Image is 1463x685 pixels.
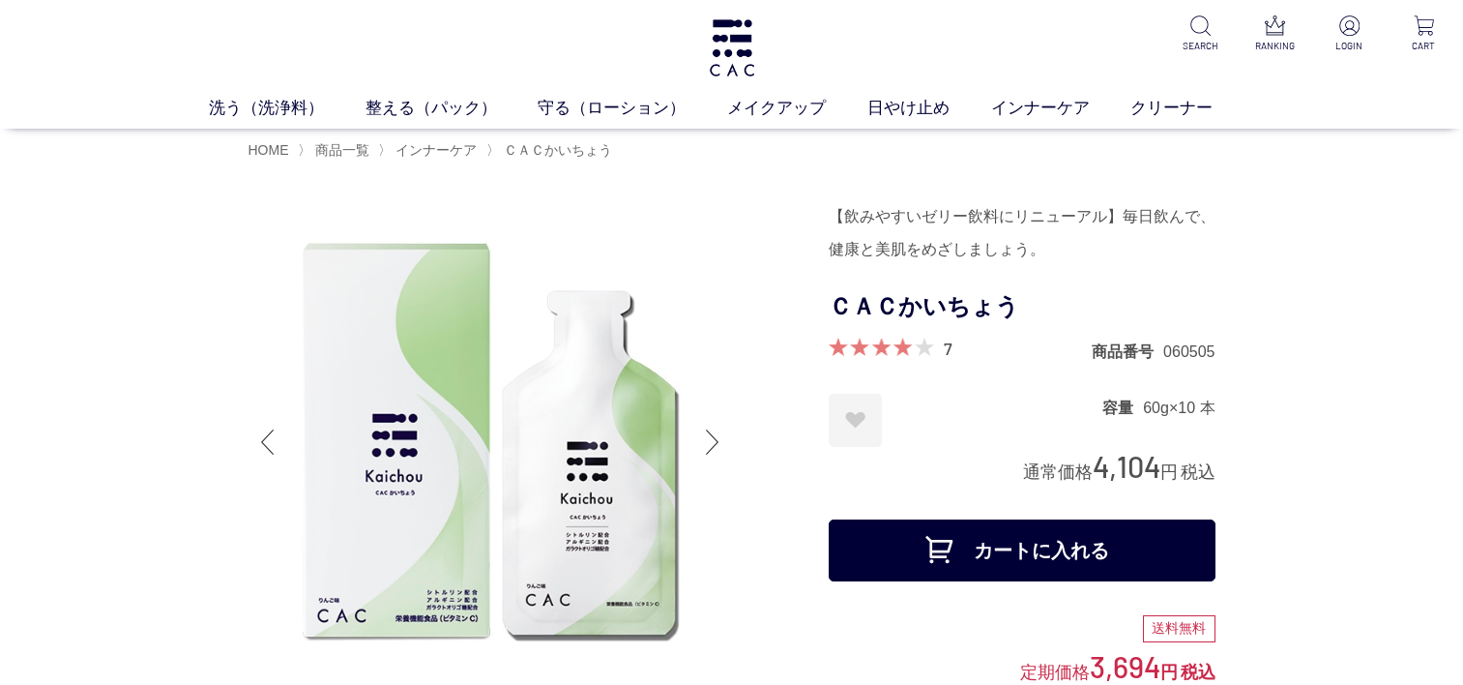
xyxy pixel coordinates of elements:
[366,96,539,121] a: 整える（パック）
[504,142,612,158] span: ＣＡＣかいちょう
[1160,462,1178,482] span: 円
[1400,39,1448,53] p: CART
[249,142,289,158] a: HOME
[1092,342,1163,362] dt: 商品番号
[1020,661,1090,682] span: 定期価格
[209,96,366,121] a: 洗う（洗浄料）
[298,141,374,160] li: 〉
[1181,462,1215,482] span: 税込
[1177,15,1224,53] a: SEARCH
[829,394,882,447] a: お気に入りに登録する
[829,285,1215,329] h1: ＣＡＣかいちょう
[1090,648,1160,684] span: 3,694
[944,338,952,359] a: 7
[1326,15,1373,53] a: LOGIN
[1177,39,1224,53] p: SEARCH
[1160,663,1178,682] span: 円
[538,96,727,121] a: 守る（ローション）
[1130,96,1254,121] a: クリーナー
[991,96,1131,121] a: インナーケア
[311,142,369,158] a: 商品一覧
[1102,398,1143,418] dt: 容量
[500,142,612,158] a: ＣＡＣかいちょう
[829,200,1215,266] div: 【飲みやすいゼリー飲料にリニューアル】毎日飲んで、健康と美肌をめざしましょう。
[395,142,477,158] span: インナーケア
[867,96,991,121] a: 日やけ止め
[1143,398,1214,418] dd: 60g×10 本
[1093,448,1160,484] span: 4,104
[727,96,867,121] a: メイクアップ
[1251,15,1299,53] a: RANKING
[249,200,732,684] img: ＣＡＣかいちょう
[1181,663,1215,682] span: 税込
[392,142,477,158] a: インナーケア
[1400,15,1448,53] a: CART
[378,141,482,160] li: 〉
[1251,39,1299,53] p: RANKING
[707,19,757,76] img: logo
[829,520,1215,581] button: カートに入れる
[1163,342,1214,362] dd: 060505
[249,403,287,481] div: Previous slide
[1143,615,1215,642] div: 送料無料
[1326,39,1373,53] p: LOGIN
[1023,462,1093,482] span: 通常価格
[693,403,732,481] div: Next slide
[315,142,369,158] span: 商品一覧
[486,141,617,160] li: 〉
